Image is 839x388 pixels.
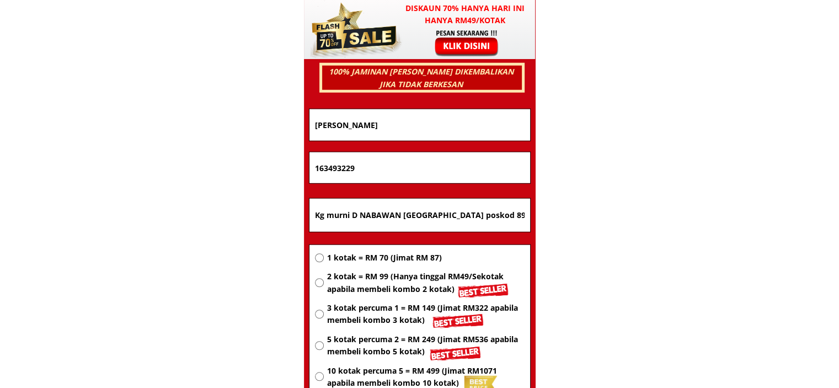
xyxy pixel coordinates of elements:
[320,66,521,91] h3: 100% JAMINAN [PERSON_NAME] DIKEMBALIKAN JIKA TIDAK BERKESAN
[327,252,524,264] span: 1 kotak = RM 70 (Jimat RM 87)
[327,270,524,295] span: 2 kotak = RM 99 (Hanya tinggal RM49/Sekotak apabila membeli kombo 2 kotak)
[327,333,524,358] span: 5 kotak percuma 2 = RM 249 (Jimat RM536 apabila membeli kombo 5 kotak)
[312,109,527,141] input: Nama penuh
[312,152,527,183] input: Nombor Telefon Bimbit
[312,199,527,232] input: Alamat
[327,302,524,327] span: 3 kotak percuma 1 = RM 149 (Jimat RM322 apabila membeli kombo 3 kotak)
[395,2,536,27] h3: Diskaun 70% hanya hari ini hanya RM49/kotak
